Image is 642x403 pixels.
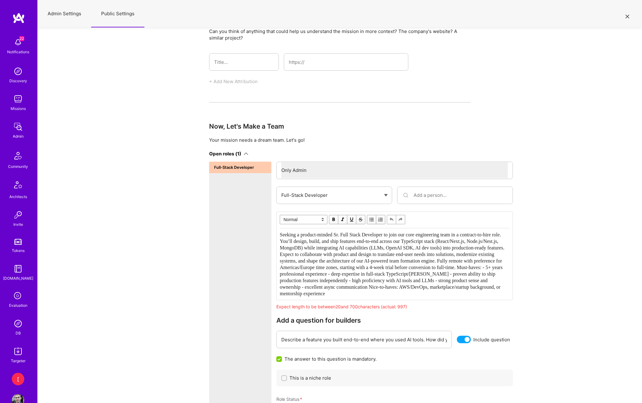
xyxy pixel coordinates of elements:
[280,232,506,296] span: Seeking a product-minded Sr. Full Stack Developer to join our core engineering team in a contract...
[12,93,24,105] img: teamwork
[13,221,23,228] div: Invite
[8,163,28,170] div: Community
[209,28,471,41] p: Can you think of anything that could help us understand the mission in more context? The company'...
[396,215,405,224] button: Redo
[209,78,258,85] button: + Add New Attribution
[473,336,510,343] span: Include question
[338,215,347,224] button: Italic
[209,162,271,173] button: Full-Stack Developer
[402,192,410,199] img: icon
[3,275,33,282] div: [DOMAIN_NAME]
[12,121,24,133] img: admin teamwork
[11,148,26,163] img: Community
[12,345,24,358] img: Skill Targeter
[281,192,328,198] span: Full-Stack Developer
[12,36,24,49] img: bell
[277,229,512,300] div: Describe this role...
[329,215,338,224] button: Bold
[209,150,241,157] div: Open roles (1)
[367,215,376,224] button: UL
[384,194,388,197] img: caret
[12,65,24,78] img: discovery
[209,122,471,130] h3: Now, Let's Make a Team
[347,215,356,224] button: Underline
[626,15,629,18] i: icon Close
[12,12,25,24] img: logo
[214,164,254,171] span: Full-Stack Developer
[414,187,508,203] input: Add a person...
[214,54,274,70] input: Title...
[289,54,403,70] input: https://
[12,317,24,330] img: Admin Search
[280,215,327,224] select: Block type
[12,247,25,254] div: Tokens
[244,151,248,156] i: icon ArrowDown
[12,209,24,221] img: Invite
[13,133,24,140] div: Admin
[209,137,471,143] p: Your mission needs a dream team. Let's go!
[12,290,24,302] i: icon SelectionTeam
[276,316,513,324] h3: Add a question for builders
[16,330,21,336] div: DB
[387,215,396,224] button: Undo
[11,105,26,112] div: Missions
[14,239,22,245] img: tokens
[276,303,513,310] div: Expect length to be between 20 and 700 characters (actual: 997 )
[284,356,377,362] span: The answer to this question is mandatory.
[9,78,27,84] div: Discovery
[11,178,26,193] img: Architects
[9,302,27,309] div: Evaluation
[19,36,24,41] span: 22
[289,375,331,381] span: This is a niche role
[9,193,27,200] div: Architects
[7,49,29,55] div: Notifications
[356,215,365,224] button: Strikethrough
[276,396,513,402] label: Role Status
[10,373,26,385] a: [
[280,215,327,224] span: Normal
[12,263,24,275] img: guide book
[281,332,447,348] input: Do you have experience leading teams?
[11,358,26,364] div: Targeter
[12,373,24,385] div: [
[376,215,385,224] button: OL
